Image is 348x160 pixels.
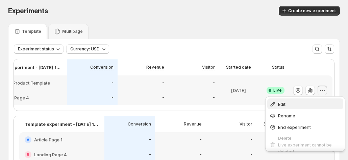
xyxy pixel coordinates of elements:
p: - [162,95,164,100]
p: Template [22,29,41,34]
button: Experiment status [14,44,64,54]
h2: Article Page 1 [34,136,63,143]
p: - [213,95,215,100]
p: Revenue [146,65,164,70]
p: Multipage [62,29,83,34]
p: - [200,137,202,142]
button: Sort the results [325,44,334,54]
div: Delete [278,135,341,141]
h2: B [27,153,29,157]
p: - [111,95,114,100]
span: Edit [278,101,285,107]
p: - [149,137,151,142]
span: Experiment status [18,46,54,52]
p: Conversion [90,65,114,70]
p: - [250,137,252,142]
span: End experiment [278,124,311,130]
span: Live [273,88,282,93]
h2: Landing Page 4 [34,151,67,158]
p: - [213,80,215,86]
p: Template experiment - [DATE] 10:26:21 [25,121,99,128]
span: Live experiment cannot be deleted [278,142,332,154]
span: Rename [278,113,295,118]
p: Revenue [184,121,202,127]
p: - [200,152,202,157]
p: [DATE] [231,87,246,94]
p: - [111,80,114,86]
p: - [162,80,164,86]
p: Status [272,65,284,70]
h2: A [27,138,29,142]
button: Create new experiment [279,6,340,16]
button: Currency: USD [66,44,109,54]
button: End experiment [267,121,343,132]
p: Conversion [128,121,151,127]
p: - [149,152,151,157]
button: Rename [267,110,343,121]
span: Create new experiment [288,8,336,14]
p: Started date [226,65,251,70]
p: - [250,152,252,157]
span: Currency: USD [70,46,100,52]
button: Edit [267,98,343,109]
p: Visitor [202,65,215,70]
span: Experiments [8,7,48,15]
button: DeleteLive experiment cannot be deleted [267,133,343,156]
p: Visitor [240,121,252,127]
